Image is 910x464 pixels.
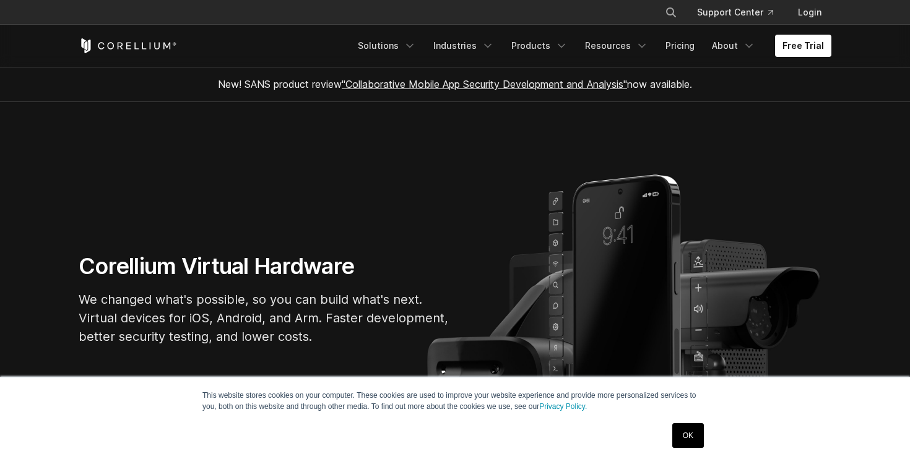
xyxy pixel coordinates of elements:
a: Pricing [658,35,702,57]
p: We changed what's possible, so you can build what's next. Virtual devices for iOS, Android, and A... [79,290,450,346]
a: OK [672,423,704,448]
a: Solutions [350,35,423,57]
h1: Corellium Virtual Hardware [79,252,450,280]
a: Free Trial [775,35,831,57]
a: "Collaborative Mobile App Security Development and Analysis" [342,78,627,90]
a: Privacy Policy. [539,402,587,411]
a: Login [788,1,831,24]
span: New! SANS product review now available. [218,78,692,90]
button: Search [660,1,682,24]
a: Support Center [687,1,783,24]
a: Products [504,35,575,57]
div: Navigation Menu [350,35,831,57]
a: About [704,35,763,57]
a: Industries [426,35,501,57]
div: Navigation Menu [650,1,831,24]
a: Resources [578,35,656,57]
p: This website stores cookies on your computer. These cookies are used to improve your website expe... [202,390,708,412]
a: Corellium Home [79,38,177,53]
